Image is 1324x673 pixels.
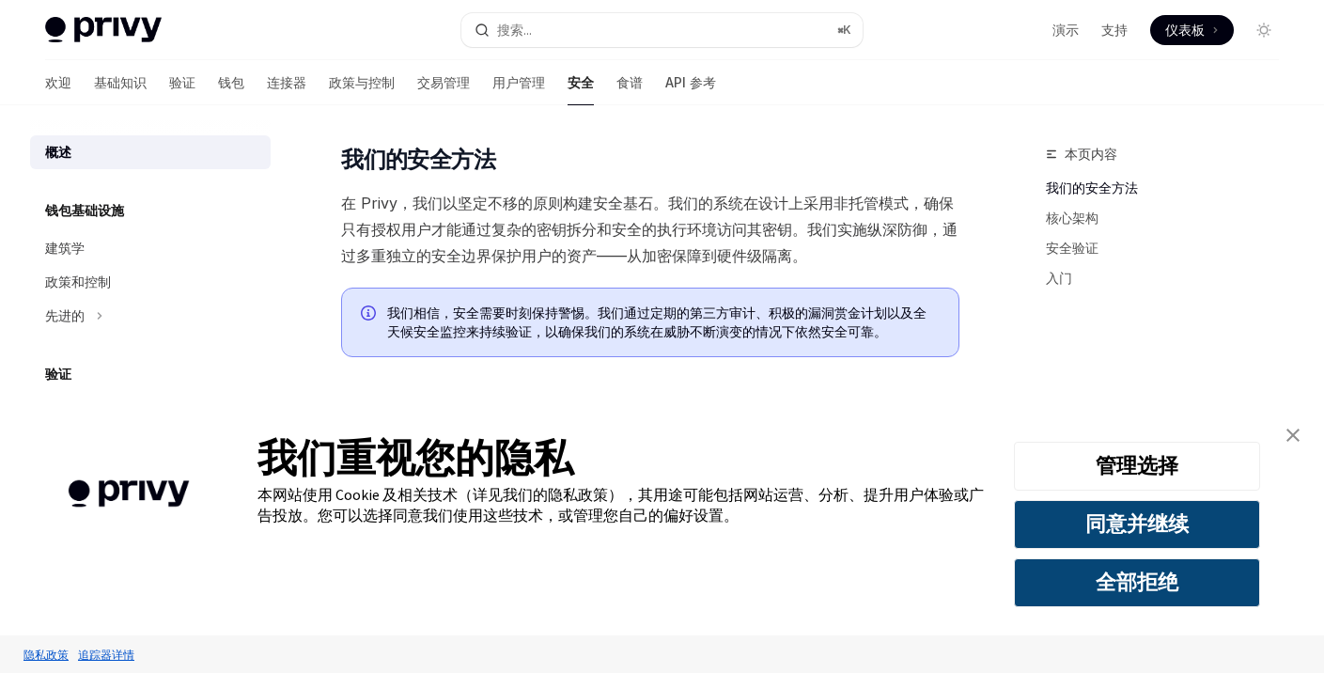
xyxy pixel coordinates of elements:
[30,231,271,265] a: 建筑学
[361,305,380,324] svg: 信息
[218,60,244,105] a: 钱包
[19,638,73,671] a: 隐私政策
[1249,15,1279,45] button: 切换暗模式
[665,74,716,90] font: API 参考
[616,74,643,90] font: 食谱
[1286,429,1300,442] img: 关闭横幅
[30,265,271,299] a: 政策和控制
[329,74,395,90] font: 政策与控制
[1046,173,1294,203] a: 我们的安全方法
[1046,180,1138,196] font: 我们的安全方法
[267,74,306,90] font: 连接器
[45,17,162,43] img: 灯光标志
[341,403,429,430] font: 核心架构
[1014,500,1260,549] button: 同意并继续
[45,403,124,419] font: 用户身份验证
[1014,442,1260,491] button: 管理选择
[417,60,470,105] a: 交易管理
[23,648,69,662] font: 隐私政策
[45,144,71,160] font: 概述
[257,433,573,482] font: 我们重视您的隐私
[341,194,958,265] font: 在 Privy，我们以坚定不移的原则构建安全基石。我们的系统在设计上采用非托管模式，确保只有授权用户才能通过复杂的密钥拆分和安全的执行环境访问其密钥。我们实施纵深防御，通过多重独立的安全边界保护...
[218,74,244,90] font: 钱包
[843,23,851,37] font: K
[461,13,863,47] button: 搜索...⌘K
[45,274,111,290] font: 政策和控制
[1052,21,1079,39] a: 演示
[387,305,927,339] font: 我们相信，安全需要时刻保持警惕。我们通过定期的第三方审计、积极的漏洞赏金计划以及全天候安全监控来持续验证，以确保我们的系统在威胁不断演变的情况下依然安全可靠。
[568,60,594,105] a: 安全
[1046,240,1098,256] font: 安全验证
[45,74,71,90] font: 欢迎
[492,60,545,105] a: 用户管理
[30,135,271,169] a: 概述
[1065,146,1117,162] font: 本页内容
[257,485,984,524] font: 本网站使用 Cookie 及相关技术（详见我们的隐私政策），其用途可能包括网站运营、分析、提升用户体验或广告投放。您可以选择同意我们使用这些技术，或管理您自己的偏好设置。
[169,60,195,105] a: 验证
[94,60,147,105] a: 基础知识
[1046,270,1072,286] font: 入门
[45,366,71,382] font: 验证
[1150,15,1234,45] a: 仪表板
[497,22,532,38] font: 搜索...
[1046,233,1294,263] a: 安全验证
[1085,510,1189,537] font: 同意并继续
[329,60,395,105] a: 政策与控制
[169,74,195,90] font: 验证
[45,307,85,323] font: 先进的
[1052,22,1079,38] font: 演示
[30,395,271,429] a: 用户身份验证
[78,648,134,662] font: 追踪器详情
[94,74,147,90] font: 基础知识
[417,74,470,90] font: 交易管理
[1046,203,1294,233] a: 核心架构
[1046,263,1294,293] a: 入门
[45,202,124,218] font: 钱包基础设施
[1096,452,1178,478] font: 管理选择
[1096,569,1178,595] font: 全部拒绝
[616,60,643,105] a: 食谱
[492,74,545,90] font: 用户管理
[1274,416,1312,454] a: 关闭横幅
[28,453,229,535] img: 公司徽标
[30,299,271,333] button: 先进的
[837,23,843,37] font: ⌘
[45,60,71,105] a: 欢迎
[568,74,594,90] font: 安全
[1101,21,1128,39] a: 支持
[1101,22,1128,38] font: 支持
[341,146,495,173] font: 我们的安全方法
[73,638,139,671] a: 追踪器详情
[1046,210,1098,226] font: 核心架构
[1014,558,1260,607] button: 全部拒绝
[1165,22,1205,38] font: 仪表板
[665,60,716,105] a: API 参考
[45,240,85,256] font: 建筑学
[267,60,306,105] a: 连接器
